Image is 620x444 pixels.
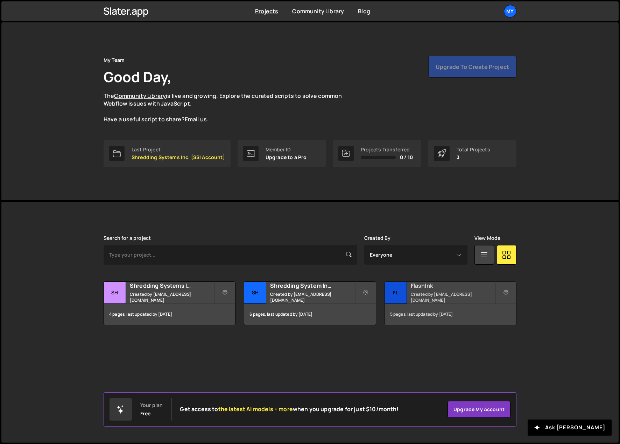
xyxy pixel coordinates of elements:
p: The is live and growing. Explore the curated scripts to solve common Webflow issues with JavaScri... [104,92,355,123]
a: Blog [358,7,370,15]
div: 6 pages, last updated by [DATE] [244,304,375,325]
input: Type your project... [104,245,357,265]
h2: Get access to when you upgrade for just $10/month! [180,406,399,413]
h1: Good Day, [104,67,171,86]
div: Sh [244,282,266,304]
h2: Shredding Systems Inc. [SSI Account] [130,282,214,289]
div: 4 pages, last updated by [DATE] [104,304,235,325]
label: View Mode [474,235,500,241]
div: Member ID [266,147,307,152]
div: Fl [385,282,407,304]
p: Shredding Systems Inc. [SSI Account] [132,155,225,160]
div: My Team [104,56,125,64]
span: 0 / 10 [400,155,413,160]
a: Email us [185,115,207,123]
div: Sh [104,282,126,304]
a: Sh Shredding System Inc. [Farewell] Created by [EMAIL_ADDRESS][DOMAIN_NAME] 6 pages, last updated... [244,281,376,325]
p: Upgrade to a Pro [266,155,307,160]
h2: FlashInk [411,282,495,289]
a: Upgrade my account [448,401,510,418]
div: Free [140,411,151,416]
button: Ask [PERSON_NAME] [528,420,612,436]
a: Sh Shredding Systems Inc. [SSI Account] Created by [EMAIL_ADDRESS][DOMAIN_NAME] 4 pages, last upd... [104,281,235,325]
h2: Shredding System Inc. [Farewell] [270,282,354,289]
small: Created by [EMAIL_ADDRESS][DOMAIN_NAME] [411,291,495,303]
small: Created by [EMAIL_ADDRESS][DOMAIN_NAME] [130,291,214,303]
p: 3 [457,155,490,160]
div: 5 pages, last updated by [DATE] [385,304,516,325]
div: Last Project [132,147,225,152]
a: Projects [255,7,278,15]
span: the latest AI models + more [218,405,293,413]
div: Projects Transferred [361,147,413,152]
a: Last Project Shredding Systems Inc. [SSI Account] [104,140,231,167]
a: My [504,5,516,17]
a: Community Library [114,92,166,100]
small: Created by [EMAIL_ADDRESS][DOMAIN_NAME] [270,291,354,303]
div: Your plan [140,402,163,408]
a: Fl FlashInk Created by [EMAIL_ADDRESS][DOMAIN_NAME] 5 pages, last updated by [DATE] [385,281,516,325]
div: Total Projects [457,147,490,152]
a: Community Library [292,7,344,15]
label: Created By [364,235,391,241]
label: Search for a project [104,235,151,241]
